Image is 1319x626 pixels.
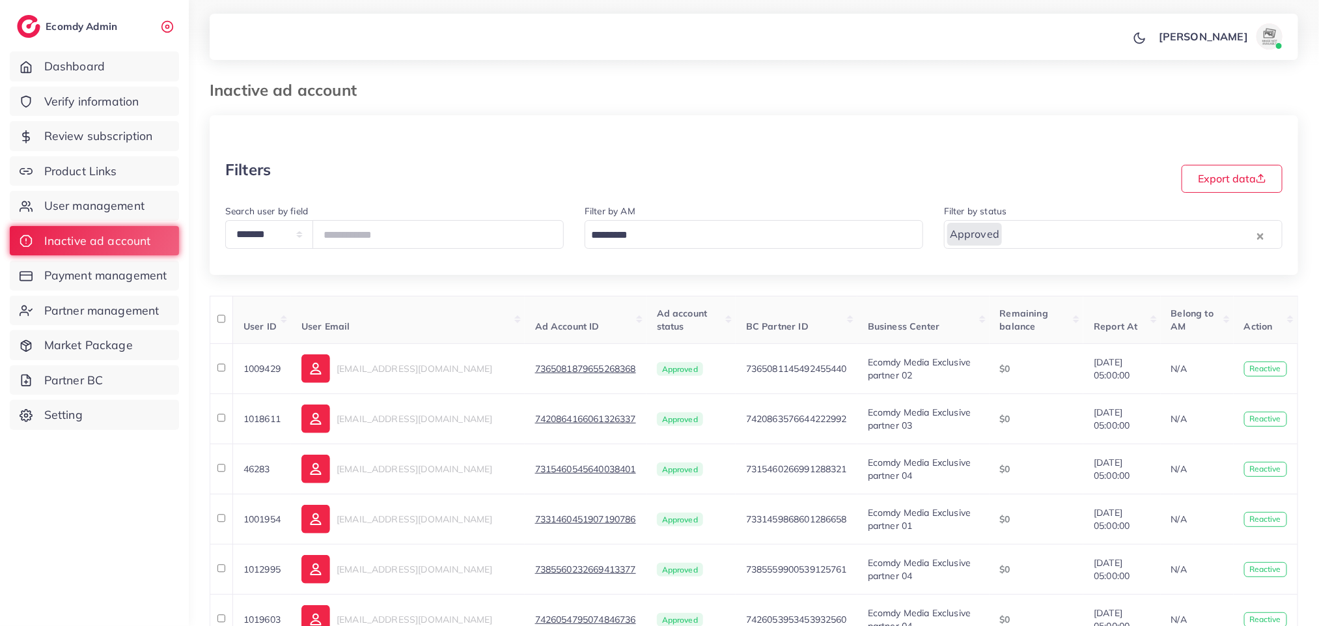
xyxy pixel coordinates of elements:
[10,226,179,256] a: Inactive ad account
[301,555,514,584] a: [EMAIL_ADDRESS][DOMAIN_NAME]
[1159,29,1248,44] p: [PERSON_NAME]
[10,191,179,221] a: User management
[10,87,179,117] a: Verify information
[301,455,514,483] a: [EMAIL_ADDRESS][DOMAIN_NAME]
[585,220,923,248] div: Search for option
[301,505,330,534] img: ic-user-info.36bf1079.svg
[10,156,179,186] a: Product Links
[746,413,847,425] span: 7420863576644222992
[1244,512,1287,528] button: Reactive
[657,362,703,377] span: Approved
[535,563,636,576] a: 7385560232669413377
[1171,513,1187,525] span: N/A
[10,330,179,360] a: Market Package
[1094,356,1150,382] span: [DATE] 05:00:00
[587,225,906,246] input: Search for option
[1171,614,1187,625] span: N/A
[301,405,330,433] img: ic-user-info.36bf1079.svg
[868,457,971,481] span: Ecomdy Media Exclusive partner 04
[46,20,120,33] h2: Ecomdy Admin
[535,613,636,626] a: 7426054795074846736
[868,320,939,332] span: Business Center
[1094,556,1150,583] span: [DATE] 05:00:00
[243,463,270,475] span: 46283
[657,563,703,577] span: Approved
[301,354,514,383] a: [EMAIL_ADDRESS][DOMAIN_NAME]
[44,93,139,110] span: Verify information
[10,365,179,395] a: Partner BC
[1000,563,1074,576] div: $0
[1000,613,1074,626] div: $0
[1094,320,1137,332] span: Report At
[301,320,350,332] span: User Email
[44,302,160,319] span: Partner management
[301,455,330,483] img: ic-user-info.36bf1079.svg
[225,160,271,179] h3: Filters
[337,513,492,525] span: [EMAIL_ADDRESS][DOMAIN_NAME]
[746,320,809,332] span: BC Partner ID
[1152,23,1288,50] a: [PERSON_NAME]avatar
[10,400,179,430] a: Setting
[301,555,330,584] img: ic-user-info.36bf1079.svg
[1000,513,1074,526] div: $0
[1244,412,1287,427] button: Reactive
[1094,406,1150,433] span: [DATE] 05:00:00
[301,354,330,383] img: ic-user-info.36bf1079.svg
[243,614,281,625] span: 1019603
[1257,23,1283,50] img: avatar
[17,15,120,38] a: logoEcomdy Admin
[10,296,179,326] a: Partner management
[1171,563,1187,575] span: N/A
[1094,506,1150,533] span: [DATE] 05:00:00
[301,405,514,433] a: [EMAIL_ADDRESS][DOMAIN_NAME]
[1171,463,1187,475] span: N/A
[535,462,636,476] a: 7315460545640038401
[746,363,847,375] span: 7365081145492455440
[337,614,492,625] span: [EMAIL_ADDRESS][DOMAIN_NAME]
[535,362,636,375] a: 7365081879655268368
[1094,456,1150,483] span: [DATE] 05:00:00
[243,413,281,425] span: 1018611
[44,233,151,249] span: Inactive ad account
[746,463,847,475] span: 7315460266991288321
[10,51,179,81] a: Dashboard
[10,121,179,151] a: Review subscription
[868,557,971,582] span: Ecomdy Media Exclusive partner 04
[337,463,492,475] span: [EMAIL_ADDRESS][DOMAIN_NAME]
[535,513,636,526] a: 7331460451907190786
[1000,462,1074,476] div: $0
[657,307,708,332] span: Ad account status
[337,563,492,575] span: [EMAIL_ADDRESS][DOMAIN_NAME]
[1244,562,1287,578] button: Reactive
[44,58,105,75] span: Dashboard
[337,413,492,425] span: [EMAIL_ADDRESS][DOMAIN_NAME]
[657,513,703,527] span: Approved
[17,15,40,38] img: logo
[10,261,179,291] a: Payment management
[868,406,971,431] span: Ecomdy Media Exclusive partner 03
[746,563,847,575] span: 7385559900539125761
[44,128,153,145] span: Review subscription
[535,412,636,425] a: 7420864166061326337
[944,220,1283,248] div: Search for option
[44,267,167,284] span: Payment management
[337,363,492,375] span: [EMAIL_ADDRESS][DOMAIN_NAME]
[44,163,117,180] span: Product Links
[44,406,83,423] span: Setting
[1171,363,1187,375] span: N/A
[947,223,1002,246] span: Approved
[868,356,971,381] span: Ecomdy Media Exclusive partner 02
[1171,413,1187,425] span: N/A
[1244,362,1287,377] button: Reactive
[1000,412,1074,425] div: $0
[1198,172,1266,185] span: Export data
[1182,165,1283,193] button: Export data
[1000,362,1074,375] div: $0
[746,513,847,525] span: 7331459868601286658
[535,320,600,332] span: Ad Account ID
[210,81,367,100] h3: Inactive ad account
[1257,228,1264,243] button: Clear Selected
[301,505,514,534] a: [EMAIL_ADDRESS][DOMAIN_NAME]
[585,205,635,218] label: Filter by AM
[1000,307,1048,332] span: Remaining balance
